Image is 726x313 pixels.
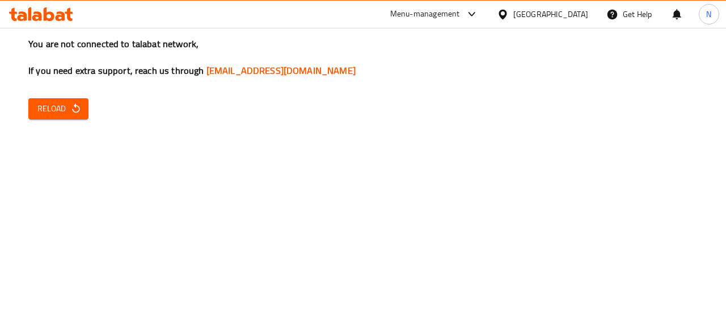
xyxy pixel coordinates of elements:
h3: You are not connected to talabat network, If you need extra support, reach us through [28,37,698,77]
button: Reload [28,98,88,119]
div: Menu-management [390,7,460,21]
div: [GEOGRAPHIC_DATA] [513,8,588,20]
a: [EMAIL_ADDRESS][DOMAIN_NAME] [206,62,356,79]
span: Reload [37,102,79,116]
span: N [706,8,711,20]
